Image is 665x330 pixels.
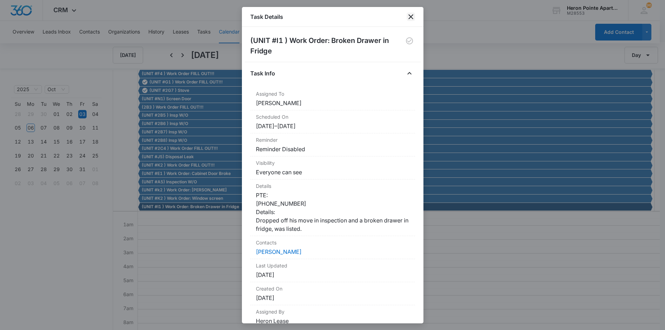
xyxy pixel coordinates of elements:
dt: Assigned To [256,90,409,97]
dd: [DATE] [256,294,409,302]
button: close [407,13,415,21]
dt: Contacts [256,239,409,246]
div: Last Updated[DATE] [250,259,415,282]
div: Assigned ByHeron Lease [250,305,415,328]
h2: (UNIT #I1 ) Work Order: Broken Drawer in Fridge [250,35,405,56]
dt: Scheduled On [256,113,409,120]
dd: Heron Lease [256,317,409,325]
dd: PTE: [PHONE_NUMBER] Details: Dropped off his move in inspection and a broken drawer in fridge, wa... [256,191,409,233]
div: Assigned To[PERSON_NAME] [250,87,415,110]
div: DetailsPTE: [PHONE_NUMBER] Details: Dropped off his move in inspection and a broken drawer in fri... [250,179,415,236]
div: Created On[DATE] [250,282,415,305]
div: VisibilityEveryone can see [250,156,415,179]
a: [PERSON_NAME] [256,248,302,255]
h4: Task Info [250,69,275,78]
dt: Visibility [256,159,409,167]
h1: Task Details [250,13,283,21]
div: ReminderReminder Disabled [250,133,415,156]
dt: Reminder [256,136,409,144]
dd: Everyone can see [256,168,409,176]
button: Close [404,68,415,79]
dd: Reminder Disabled [256,145,409,153]
dd: [DATE] [256,271,409,279]
div: Contacts[PERSON_NAME] [250,236,415,259]
dd: [PERSON_NAME] [256,99,409,107]
dt: Assigned By [256,308,409,315]
dt: Details [256,182,409,190]
dt: Created On [256,285,409,292]
dd: [DATE] – [DATE] [256,122,409,130]
dt: Last Updated [256,262,409,269]
div: Scheduled On[DATE]–[DATE] [250,110,415,133]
